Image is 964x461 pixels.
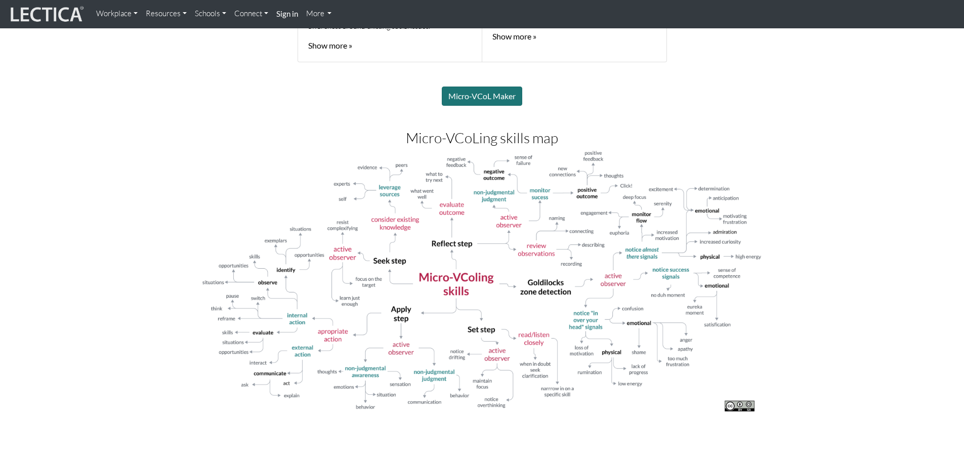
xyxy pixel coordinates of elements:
[442,87,522,106] a: Micro-VCoL Maker
[230,4,272,24] a: Connect
[492,31,536,41] a: Show more »
[276,9,298,18] strong: Sign in
[308,40,352,50] a: Show more »
[302,4,336,24] a: More
[191,4,230,24] a: Schools
[201,130,763,146] h3: Micro-VCoLing skills map
[272,4,302,24] a: Sign in
[92,4,142,24] a: Workplace
[142,4,191,24] a: Resources
[8,5,84,24] img: lecticalive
